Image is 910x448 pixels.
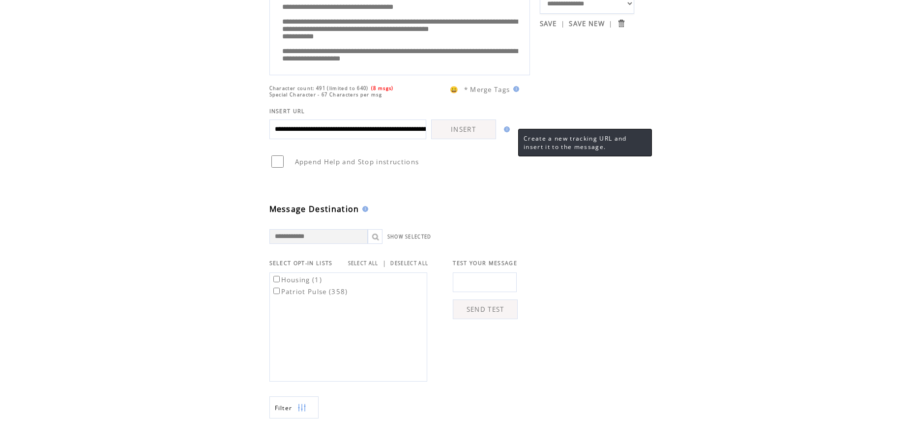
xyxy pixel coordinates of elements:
img: help.gif [501,126,510,132]
span: Append Help and Stop instructions [295,157,419,166]
input: Housing (1) [273,276,280,282]
input: Submit [616,19,626,28]
span: Message Destination [269,204,359,214]
label: Patriot Pulse (358) [271,287,348,296]
span: Character count: 491 (limited to 640) [269,85,369,91]
span: SELECT OPT-IN LISTS [269,260,333,267]
span: | [561,19,565,28]
a: Filter [269,396,319,418]
span: * Merge Tags [464,85,510,94]
a: SHOW SELECTED [387,234,432,240]
span: | [609,19,613,28]
span: 😀 [450,85,459,94]
span: | [382,259,386,268]
img: help.gif [510,86,519,92]
span: (8 msgs) [371,85,394,91]
img: filters.png [297,397,306,419]
label: Housing (1) [271,275,323,284]
a: INSERT [431,119,496,139]
a: SELECT ALL [348,260,379,267]
span: TEST YOUR MESSAGE [453,260,517,267]
span: Special Character - 67 Characters per msg [269,91,382,98]
span: Create a new tracking URL and insert it to the message. [524,134,627,151]
a: DESELECT ALL [390,260,428,267]
span: INSERT URL [269,108,305,115]
a: SEND TEST [453,299,518,319]
span: Show filters [275,404,293,412]
input: Patriot Pulse (358) [273,288,280,294]
a: SAVE [540,19,557,28]
img: help.gif [359,206,368,212]
a: SAVE NEW [569,19,605,28]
